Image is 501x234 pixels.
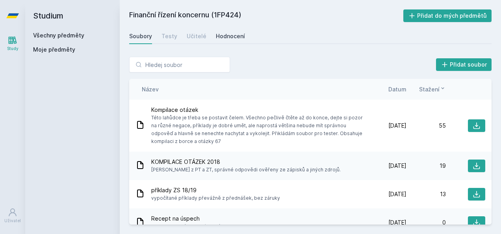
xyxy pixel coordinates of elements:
[388,122,406,130] span: [DATE]
[129,32,152,40] div: Soubory
[129,57,230,72] input: Hledej soubor
[388,190,406,198] span: [DATE]
[436,58,492,71] button: Přidat soubor
[406,162,446,170] div: 19
[161,32,177,40] div: Testy
[4,218,21,224] div: Uživatel
[151,194,280,202] span: vypočítané příklady převážně z přednášek, bez záruky
[2,32,24,56] a: Study
[151,215,256,223] span: Recept na úspech
[151,166,341,174] span: [PERSON_NAME] z PT a ZT, správné odpovědi ověřeny ze zápisků a jiných zdrojů.
[161,28,177,44] a: Testy
[187,32,206,40] div: Učitelé
[151,106,364,114] span: Kompilace otázek
[129,28,152,44] a: Soubory
[406,219,446,227] div: 0
[388,219,406,227] span: [DATE]
[388,85,406,93] button: Datum
[406,190,446,198] div: 13
[216,32,245,40] div: Hodnocení
[2,204,24,228] a: Uživatel
[151,186,280,194] span: příklady ZS 18/19
[142,85,159,93] button: Název
[33,46,75,54] span: Moje předměty
[388,162,406,170] span: [DATE]
[151,158,341,166] span: KOMPILACE OTÁZEK 2018
[187,28,206,44] a: Učitelé
[151,114,364,145] span: Této lahůdce je třeba se postavit čelem. Všechno pečlivě čtěte až do konce, dejte si pozor na růz...
[419,85,446,93] button: Stažení
[419,85,440,93] span: Stažení
[151,223,256,230] span: tipy a triky + súhrn nových otázok zo ZS 2019
[403,9,492,22] button: Přidat do mých předmětů
[129,9,403,22] h2: Finanční řízení koncernu (1FP424)
[33,32,84,39] a: Všechny předměty
[7,46,19,52] div: Study
[216,28,245,44] a: Hodnocení
[406,122,446,130] div: 55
